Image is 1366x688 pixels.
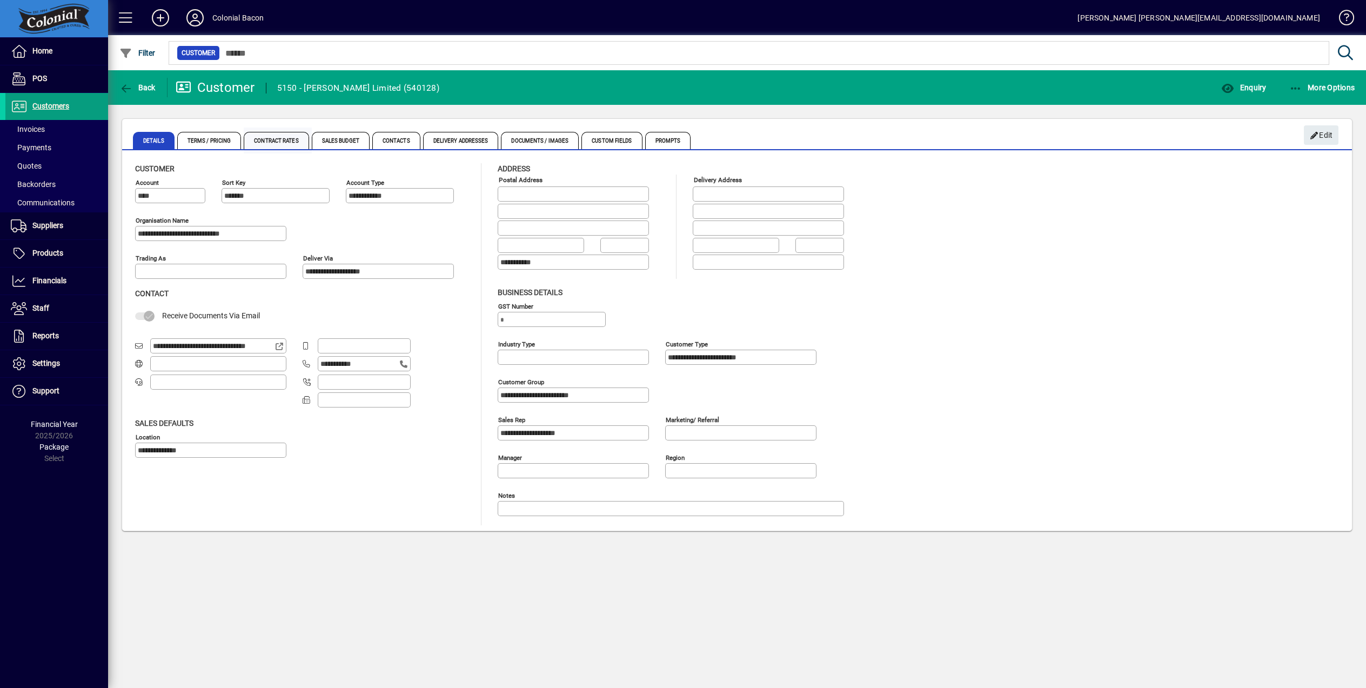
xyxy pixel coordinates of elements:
[119,83,156,92] span: Back
[32,102,69,110] span: Customers
[244,132,309,149] span: Contract Rates
[32,304,49,312] span: Staff
[1287,78,1358,97] button: More Options
[162,311,260,320] span: Receive Documents Via Email
[666,416,719,423] mat-label: Marketing/ Referral
[182,48,215,58] span: Customer
[135,419,193,428] span: Sales defaults
[1310,126,1333,144] span: Edit
[666,340,708,348] mat-label: Customer type
[32,249,63,257] span: Products
[312,132,370,149] span: Sales Budget
[136,179,159,186] mat-label: Account
[11,162,42,170] span: Quotes
[346,179,384,186] mat-label: Account Type
[11,180,56,189] span: Backorders
[32,331,59,340] span: Reports
[5,65,108,92] a: POS
[498,164,530,173] span: Address
[32,359,60,368] span: Settings
[135,289,169,298] span: Contact
[666,453,685,461] mat-label: Region
[135,164,175,173] span: Customer
[133,132,175,149] span: Details
[178,8,212,28] button: Profile
[32,74,47,83] span: POS
[1221,83,1266,92] span: Enquiry
[39,443,69,451] span: Package
[303,255,333,262] mat-label: Deliver via
[31,420,78,429] span: Financial Year
[498,453,522,461] mat-label: Manager
[5,350,108,377] a: Settings
[501,132,579,149] span: Documents / Images
[11,143,51,152] span: Payments
[11,125,45,133] span: Invoices
[1218,78,1269,97] button: Enquiry
[581,132,642,149] span: Custom Fields
[498,302,533,310] mat-label: GST Number
[1289,83,1355,92] span: More Options
[498,288,563,297] span: Business details
[5,212,108,239] a: Suppliers
[5,295,108,322] a: Staff
[5,378,108,405] a: Support
[1304,125,1338,145] button: Edit
[5,323,108,350] a: Reports
[372,132,420,149] span: Contacts
[32,46,52,55] span: Home
[5,120,108,138] a: Invoices
[498,378,544,385] mat-label: Customer group
[136,255,166,262] mat-label: Trading as
[222,179,245,186] mat-label: Sort key
[498,340,535,348] mat-label: Industry type
[498,491,515,499] mat-label: Notes
[176,79,255,96] div: Customer
[277,79,439,97] div: 5150 - [PERSON_NAME] Limited (540128)
[5,38,108,65] a: Home
[11,198,75,207] span: Communications
[177,132,242,149] span: Terms / Pricing
[212,9,264,26] div: Colonial Bacon
[136,217,189,224] mat-label: Organisation name
[108,78,168,97] app-page-header-button: Back
[498,416,525,423] mat-label: Sales rep
[1331,2,1352,37] a: Knowledge Base
[5,138,108,157] a: Payments
[143,8,178,28] button: Add
[5,193,108,212] a: Communications
[117,43,158,63] button: Filter
[136,433,160,440] mat-label: Location
[645,132,691,149] span: Prompts
[117,78,158,97] button: Back
[5,268,108,295] a: Financials
[32,221,63,230] span: Suppliers
[32,386,59,395] span: Support
[119,49,156,57] span: Filter
[32,276,66,285] span: Financials
[423,132,499,149] span: Delivery Addresses
[1077,9,1320,26] div: [PERSON_NAME] [PERSON_NAME][EMAIL_ADDRESS][DOMAIN_NAME]
[5,157,108,175] a: Quotes
[5,175,108,193] a: Backorders
[5,240,108,267] a: Products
